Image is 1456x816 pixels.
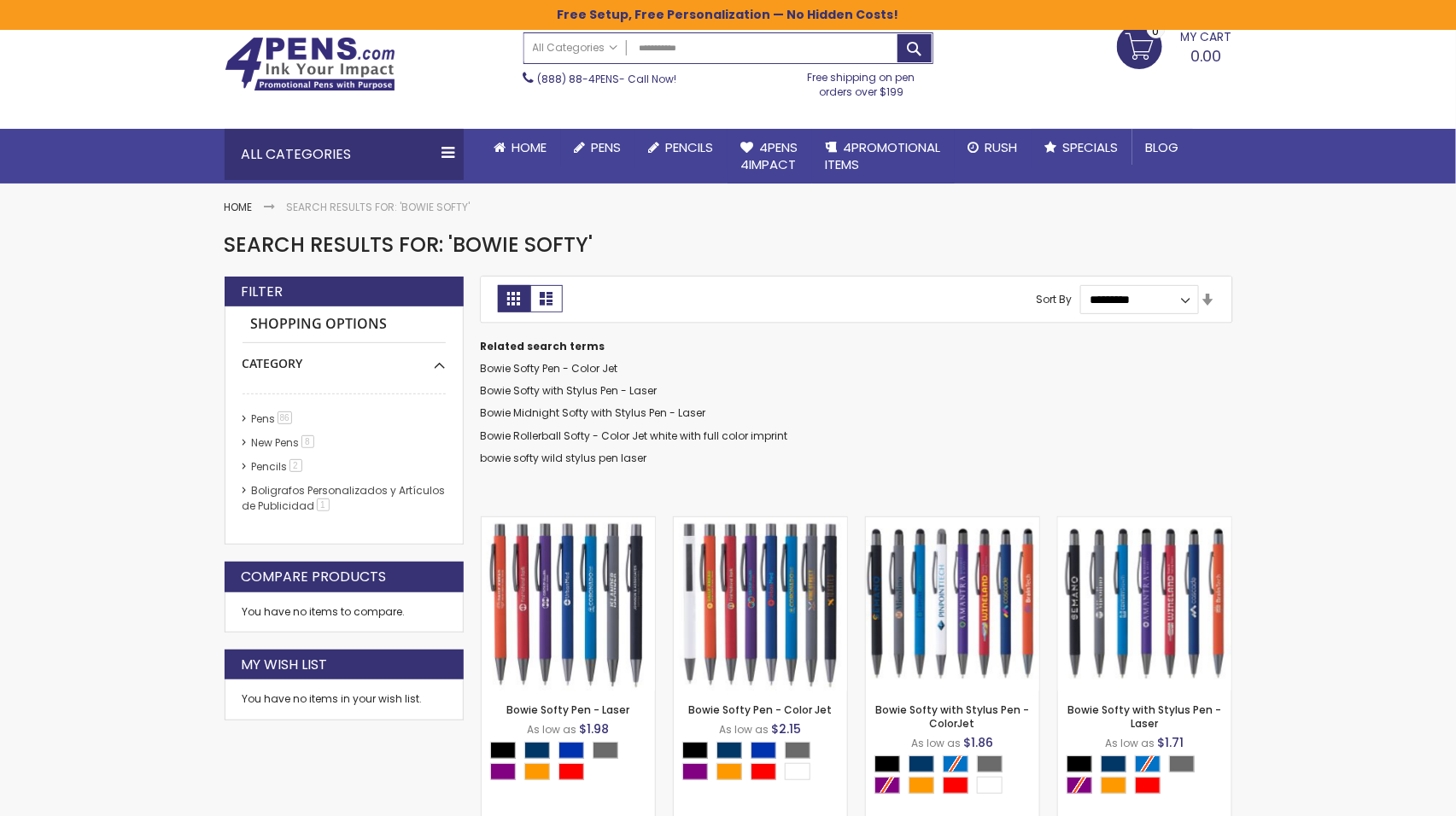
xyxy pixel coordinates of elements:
label: Sort By [1036,292,1072,306]
div: Black [682,742,708,759]
a: Specials [1032,129,1132,166]
span: 0.00 [1191,45,1222,67]
div: All Categories [225,129,464,180]
a: Home [225,200,253,214]
a: Bowie Softy Pen - Color Jet [481,361,618,376]
a: Pens86 [248,411,298,426]
div: Blue [558,742,584,759]
a: 4PROMOTIONALITEMS [812,129,955,184]
span: Search results for: 'Bowie Softy' [225,230,594,259]
a: Bowie Softy Pen - Color Jet [674,516,847,531]
div: You have no items in your wish list. [243,692,446,706]
strong: Compare Products [242,568,387,586]
span: Pens [592,138,622,156]
span: 2 [289,459,302,472]
a: Bowie Softy with Stylus Pen - ColorJet [866,516,1039,531]
a: Bowie Midnight Softy with Stylus Pen - Laser [481,405,706,420]
div: White [977,777,1003,794]
div: Select A Color [682,742,847,784]
img: 4Pens Custom Pens and Promotional Products [225,37,395,91]
span: As low as [1105,736,1155,750]
span: Pencils [666,138,714,156]
a: Bowie Softy Pen - Laser [506,702,629,717]
strong: Grid [498,285,530,312]
a: Bowie Softy with Stylus Pen - Laser [481,383,658,398]
span: All Categories [533,41,618,55]
div: Black [1067,755,1092,772]
span: $2.15 [771,720,801,737]
span: 0 [1153,23,1160,39]
a: New Pens8 [248,435,320,450]
a: Pencils2 [248,459,308,474]
div: Red [943,777,968,794]
strong: My Wish List [242,656,328,674]
div: Grey [785,742,810,759]
div: Navy Blue [1101,755,1126,772]
div: Free shipping on pen orders over $199 [790,64,933,98]
a: (888) 88-4PENS [538,72,620,86]
a: Home [481,129,561,166]
a: bowie softy wild stylus pen laser [481,451,647,465]
span: - Call Now! [538,72,677,86]
div: Red [751,763,776,780]
div: Category [243,343,446,372]
span: As low as [719,722,769,737]
div: Black [874,755,900,772]
a: Bowie Softy Pen - Color Jet [688,702,832,717]
span: Blog [1146,138,1179,156]
a: 0.00 0 [1117,24,1232,67]
div: Orange [909,777,934,794]
div: Navy Blue [909,755,934,772]
div: Blue [751,742,776,759]
div: Orange [716,763,742,780]
span: 8 [301,435,314,448]
strong: Filter [242,283,284,301]
span: As low as [911,736,961,750]
dt: Related search terms [481,340,1232,353]
div: White [785,763,810,780]
a: Pens [561,129,635,166]
span: Specials [1063,138,1119,156]
a: Blog [1132,129,1193,166]
a: Bowie Softy Pen - Laser [482,516,655,531]
a: Rush [955,129,1032,166]
div: Navy Blue [716,742,742,759]
div: Navy Blue [524,742,550,759]
img: Bowie Softy Pen - Laser [482,517,655,691]
a: Pencils [635,129,728,166]
img: Bowie Softy with Stylus Pen - Laser [1058,517,1231,691]
span: Home [512,138,547,156]
div: Purple [490,763,516,780]
a: Boligrafos Personalizados y Artículos de Publicidad1 [243,483,446,513]
strong: Shopping Options [243,306,446,343]
a: Bowie Softy with Stylus Pen - Laser [1067,702,1221,731]
span: As low as [527,722,576,737]
div: Black [490,742,516,759]
span: 86 [278,411,292,424]
span: $1.86 [963,734,993,751]
div: Select A Color [490,742,655,784]
img: Bowie Softy with Stylus Pen - ColorJet [866,517,1039,691]
div: Grey [593,742,618,759]
div: Select A Color [1067,755,1231,798]
a: Bowie Softy with Stylus Pen - ColorJet [875,702,1029,731]
span: 4PROMOTIONAL ITEMS [826,138,941,173]
div: Red [558,763,584,780]
a: 4Pens4impact [728,129,812,184]
span: $1.98 [579,720,609,737]
div: Red [1135,777,1161,794]
span: 4Pens 4impact [741,138,798,173]
a: All Categories [524,33,627,61]
span: 1 [317,498,330,511]
span: Rush [985,138,1018,156]
img: Bowie Softy Pen - Color Jet [674,517,847,691]
div: Purple [682,763,708,780]
div: Orange [1101,777,1126,794]
div: You have no items to compare. [225,592,464,632]
div: Grey [1169,755,1195,772]
span: $1.71 [1157,734,1184,751]
strong: Search results for: 'Bowie Softy' [287,200,471,214]
a: Bowie Rollerball Softy - Color Jet white with full color imprint [481,428,788,443]
div: Select A Color [874,755,1039,798]
a: Bowie Softy with Stylus Pen - Laser [1058,516,1231,531]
